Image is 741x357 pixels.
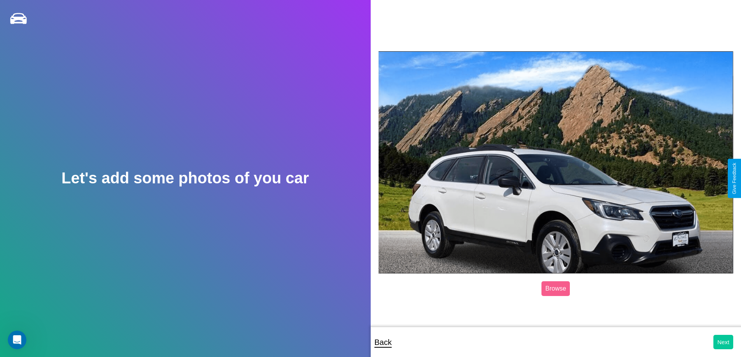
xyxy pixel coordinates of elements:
label: Browse [541,281,570,296]
p: Back [375,335,392,349]
button: Next [713,335,733,349]
iframe: Intercom live chat [8,331,26,349]
div: Give Feedback [732,163,737,194]
img: posted [378,51,734,273]
h2: Let's add some photos of you car [61,169,309,187]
